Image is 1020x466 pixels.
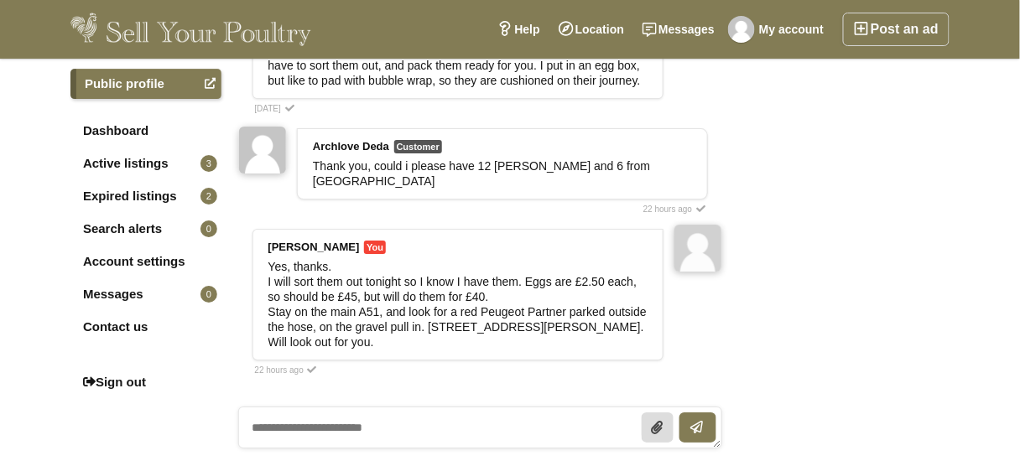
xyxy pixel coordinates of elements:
strong: [PERSON_NAME] [268,241,360,253]
img: Carol Connor [728,16,755,43]
strong: Archlove Deda [313,140,389,153]
div: Thank you, could i please have 12 [PERSON_NAME] and 6 from [GEOGRAPHIC_DATA] [313,158,692,189]
span: 2 [200,188,217,205]
span: 0 [200,286,217,303]
a: Messages [633,13,724,46]
a: Sign out [70,367,221,397]
div: Yes, thanks. I will sort them out tonight so I know I have them. Eggs are £2.50 each, so should b... [268,259,648,349]
a: Account settings [70,246,221,277]
a: My account [724,13,833,46]
a: Active listings3 [70,148,221,179]
span: 0 [200,220,217,237]
a: Expired listings2 [70,181,221,211]
span: Customer [394,140,442,153]
img: Carol Connor [674,225,721,272]
a: Dashboard [70,116,221,146]
img: Sell Your Poultry [70,13,311,46]
a: Contact us [70,312,221,342]
a: Location [549,13,633,46]
img: Archlove Deda [239,127,286,173]
span: You [364,241,386,254]
a: Messages0 [70,279,221,309]
a: Public profile [70,69,221,99]
a: Post an ad [843,13,950,46]
a: Help [488,13,549,46]
span: 3 [200,155,217,172]
a: Search alerts0 [70,214,221,244]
